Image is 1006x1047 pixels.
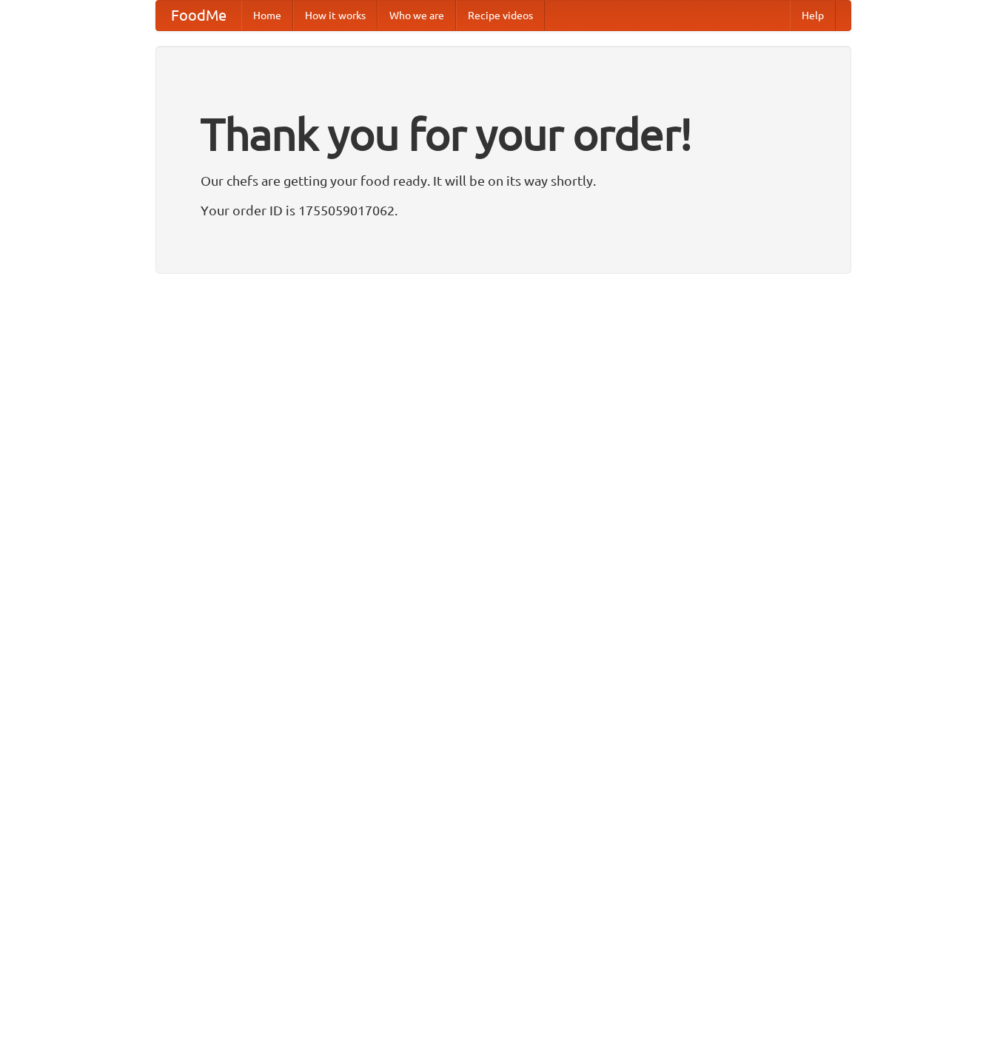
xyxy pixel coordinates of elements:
p: Your order ID is 1755059017062. [201,199,806,221]
a: Help [790,1,836,30]
h1: Thank you for your order! [201,98,806,169]
a: Home [241,1,293,30]
a: FoodMe [156,1,241,30]
a: Recipe videos [456,1,545,30]
a: How it works [293,1,378,30]
a: Who we are [378,1,456,30]
p: Our chefs are getting your food ready. It will be on its way shortly. [201,169,806,192]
